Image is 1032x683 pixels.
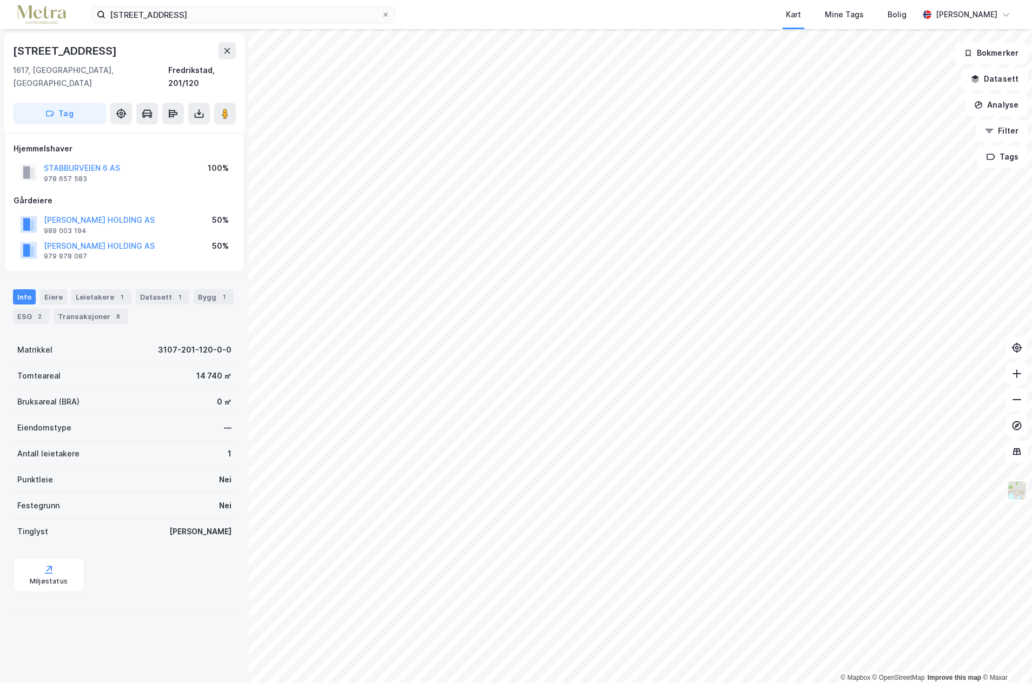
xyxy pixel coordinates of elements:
[14,194,235,207] div: Gårdeiere
[208,162,229,175] div: 100%
[13,289,36,304] div: Info
[219,499,231,512] div: Nei
[976,120,1028,142] button: Filter
[228,447,231,460] div: 1
[17,5,66,24] img: metra-logo.256734c3b2bbffee19d4.png
[168,64,236,90] div: Fredrikstad, 201/120
[14,142,235,155] div: Hjemmelshaver
[13,309,49,324] div: ESG
[13,64,168,90] div: 1617, [GEOGRAPHIC_DATA], [GEOGRAPHIC_DATA]
[116,291,127,302] div: 1
[17,447,80,460] div: Antall leietakere
[158,343,231,356] div: 3107-201-120-0-0
[888,8,907,21] div: Bolig
[978,631,1032,683] iframe: Chat Widget
[17,421,71,434] div: Eiendomstype
[17,395,80,408] div: Bruksareal (BRA)
[212,214,229,227] div: 50%
[13,103,106,124] button: Tag
[224,421,231,434] div: —
[219,473,231,486] div: Nei
[113,311,123,322] div: 8
[44,175,87,183] div: 978 657 583
[978,631,1032,683] div: Kontrollprogram for chat
[71,289,131,304] div: Leietakere
[17,525,48,538] div: Tinglyst
[977,146,1028,168] button: Tags
[30,577,68,586] div: Miljøstatus
[217,395,231,408] div: 0 ㎡
[955,42,1028,64] button: Bokmerker
[44,227,87,235] div: 989 003 194
[194,289,234,304] div: Bygg
[928,674,981,681] a: Improve this map
[13,42,119,59] div: [STREET_ADDRESS]
[872,674,925,681] a: OpenStreetMap
[54,309,128,324] div: Transaksjoner
[841,674,870,681] a: Mapbox
[786,8,801,21] div: Kart
[174,291,185,302] div: 1
[219,291,229,302] div: 1
[825,8,864,21] div: Mine Tags
[136,289,189,304] div: Datasett
[105,6,381,23] input: Søk på adresse, matrikkel, gårdeiere, leietakere eller personer
[40,289,67,304] div: Eiere
[17,473,53,486] div: Punktleie
[1007,480,1027,501] img: Z
[212,240,229,253] div: 50%
[962,68,1028,90] button: Datasett
[17,369,61,382] div: Tomteareal
[17,343,52,356] div: Matrikkel
[44,252,87,261] div: 979 878 087
[936,8,997,21] div: [PERSON_NAME]
[34,311,45,322] div: 2
[965,94,1028,116] button: Analyse
[196,369,231,382] div: 14 740 ㎡
[169,525,231,538] div: [PERSON_NAME]
[17,499,59,512] div: Festegrunn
